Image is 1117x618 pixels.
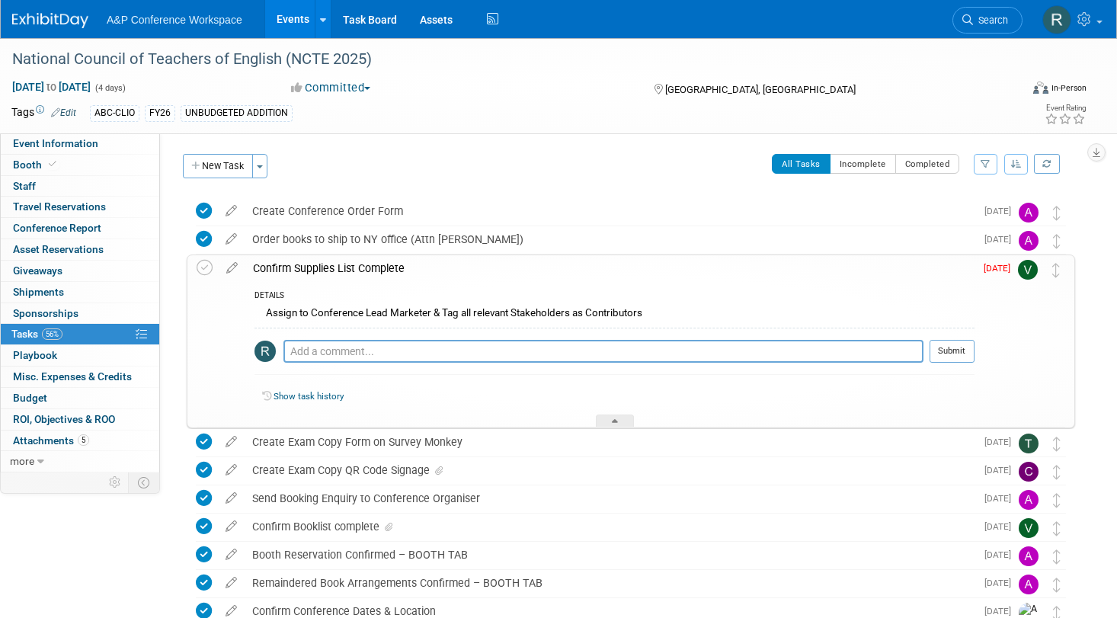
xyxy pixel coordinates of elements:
[973,14,1008,26] span: Search
[1019,546,1039,566] img: Amanda Oney
[51,107,76,118] a: Edit
[13,264,62,277] span: Giveaways
[1019,490,1039,510] img: Amanda Oney
[1019,203,1039,223] img: Amanda Oney
[183,154,253,178] button: New Task
[219,261,245,275] a: edit
[245,485,975,511] div: Send Booking Enquiry to Conference Organiser
[1,261,159,281] a: Giveaways
[218,576,245,590] a: edit
[13,286,64,298] span: Shipments
[218,463,245,477] a: edit
[44,81,59,93] span: to
[13,434,89,447] span: Attachments
[984,521,1019,532] span: [DATE]
[1,239,159,260] a: Asset Reservations
[245,255,975,281] div: Confirm Supplies List Complete
[1,197,159,217] a: Travel Reservations
[218,520,245,533] a: edit
[1019,231,1039,251] img: Amanda Oney
[129,472,160,492] td: Toggle Event Tabs
[984,437,1019,447] span: [DATE]
[984,549,1019,560] span: [DATE]
[1019,518,1039,538] img: Veronica Dove
[1053,521,1061,536] i: Move task
[1053,549,1061,564] i: Move task
[1053,493,1061,508] i: Move task
[1051,82,1087,94] div: In-Person
[665,84,856,95] span: [GEOGRAPHIC_DATA], [GEOGRAPHIC_DATA]
[1,218,159,239] a: Conference Report
[1019,575,1039,594] img: Amanda Oney
[1,451,159,472] a: more
[930,340,975,363] button: Submit
[1053,465,1061,479] i: Move task
[1053,234,1061,248] i: Move task
[145,105,175,121] div: FY26
[927,79,1087,102] div: Event Format
[984,493,1019,504] span: [DATE]
[49,160,56,168] i: Booth reservation complete
[42,328,62,340] span: 56%
[13,370,132,383] span: Misc. Expenses & Credits
[274,391,344,402] a: Show task history
[245,514,975,540] div: Confirm Booklist complete
[218,204,245,218] a: edit
[12,13,88,28] img: ExhibitDay
[254,290,975,303] div: DETAILS
[286,80,376,96] button: Committed
[984,234,1019,245] span: [DATE]
[218,604,245,618] a: edit
[1034,154,1060,174] a: Refresh
[1042,5,1071,34] img: Rosalie Love
[1,282,159,303] a: Shipments
[984,263,1018,274] span: [DATE]
[94,83,126,93] span: (4 days)
[13,159,59,171] span: Booth
[13,307,78,319] span: Sponsorships
[1033,82,1048,94] img: Format-Inperson.png
[1,324,159,344] a: Tasks56%
[13,137,98,149] span: Event Information
[984,578,1019,588] span: [DATE]
[1019,434,1039,453] img: Taylor Thompson
[984,206,1019,216] span: [DATE]
[10,455,34,467] span: more
[13,222,101,234] span: Conference Report
[245,570,975,596] div: Remaindered Book Arrangements Confirmed – BOOTH TAB
[218,435,245,449] a: edit
[1,388,159,408] a: Budget
[7,46,995,73] div: National Council of Teachers of English (NCTE 2025)
[11,104,76,122] td: Tags
[1,155,159,175] a: Booth
[1052,263,1060,277] i: Move task
[102,472,129,492] td: Personalize Event Tab Strip
[1053,437,1061,451] i: Move task
[13,349,57,361] span: Playbook
[245,226,975,252] div: Order books to ship to NY office (Attn [PERSON_NAME])
[11,80,91,94] span: [DATE] [DATE]
[984,465,1019,476] span: [DATE]
[13,413,115,425] span: ROI, Objectives & ROO
[245,457,975,483] div: Create Exam Copy QR Code Signage
[1,431,159,451] a: Attachments5
[11,328,62,340] span: Tasks
[245,429,975,455] div: Create Exam Copy Form on Survey Monkey
[218,232,245,246] a: edit
[245,542,975,568] div: Booth Reservation Confirmed – BOOTH TAB
[181,105,293,121] div: UNBUDGETED ADDITION
[1,133,159,154] a: Event Information
[1,176,159,197] a: Staff
[13,243,104,255] span: Asset Reservations
[1019,462,1039,482] img: Christine Ritchlin
[1053,578,1061,592] i: Move task
[13,392,47,404] span: Budget
[13,180,36,192] span: Staff
[245,198,975,224] div: Create Conference Order Form
[1053,206,1061,220] i: Move task
[984,606,1019,616] span: [DATE]
[1045,104,1086,112] div: Event Rating
[772,154,831,174] button: All Tasks
[107,14,242,26] span: A&P Conference Workspace
[1,409,159,430] a: ROI, Objectives & ROO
